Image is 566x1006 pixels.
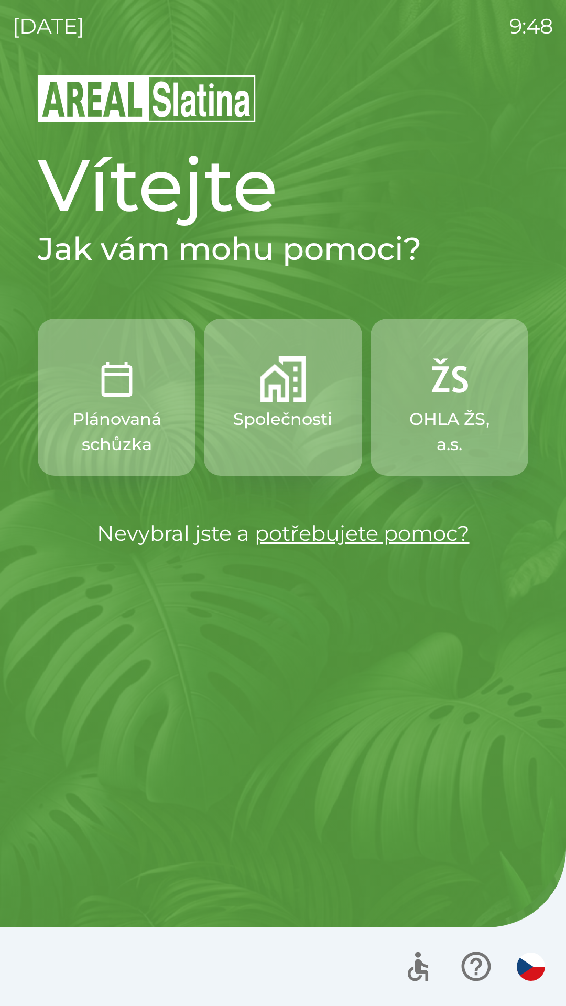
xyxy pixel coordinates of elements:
img: 58b4041c-2a13-40f9-aad2-b58ace873f8c.png [260,356,306,402]
img: 9f72f9f4-8902-46ff-b4e6-bc4241ee3c12.png [426,356,472,402]
a: potřebujete pomoc? [255,520,470,546]
p: Nevybral jste a [38,518,528,549]
img: 0ea463ad-1074-4378-bee6-aa7a2f5b9440.png [94,356,140,402]
p: Plánovaná schůzka [63,407,170,457]
p: Společnosti [233,407,332,432]
img: cs flag [517,953,545,981]
p: [DATE] [13,10,84,42]
p: OHLA ŽS, a.s. [396,407,503,457]
h1: Vítejte [38,140,528,229]
button: Plánovaná schůzka [38,319,195,476]
p: 9:48 [509,10,553,42]
img: Logo [38,73,528,124]
button: OHLA ŽS, a.s. [371,319,528,476]
h2: Jak vám mohu pomoci? [38,229,528,268]
button: Společnosti [204,319,362,476]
